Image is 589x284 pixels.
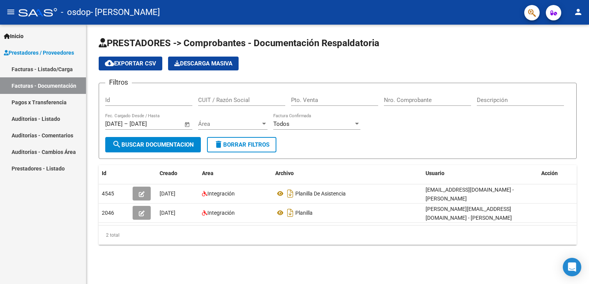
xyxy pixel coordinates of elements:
input: Fecha inicio [105,120,123,127]
span: Planilla De Asistencia [295,190,346,197]
span: Integración [207,190,235,197]
span: Área [198,120,261,127]
button: Exportar CSV [99,57,162,70]
i: Descargar documento [285,207,295,219]
span: Prestadores / Proveedores [4,48,74,57]
button: Descarga Masiva [168,57,239,70]
span: Descarga Masiva [174,60,232,67]
span: Buscar Documentacion [112,141,194,148]
span: [DATE] [160,210,175,216]
span: Id [102,170,106,176]
span: - osdop [61,4,91,21]
span: 2046 [102,210,114,216]
span: Archivo [275,170,294,176]
button: Borrar Filtros [207,137,276,152]
div: 2 total [99,226,577,245]
mat-icon: delete [214,140,223,149]
span: Inicio [4,32,24,40]
span: Planilla [295,210,313,216]
app-download-masive: Descarga masiva de comprobantes (adjuntos) [168,57,239,70]
span: Acción [541,170,558,176]
span: Borrar Filtros [214,141,269,148]
datatable-header-cell: Acción [538,165,577,182]
datatable-header-cell: Id [99,165,130,182]
span: Todos [273,120,289,127]
i: Descargar documento [285,187,295,200]
datatable-header-cell: Area [199,165,272,182]
span: Usuario [426,170,444,176]
mat-icon: person [574,7,583,17]
span: Integración [207,210,235,216]
mat-icon: cloud_download [105,58,114,68]
input: Fecha fin [130,120,167,127]
span: - [PERSON_NAME] [91,4,160,21]
button: Open calendar [183,120,192,129]
span: – [124,120,128,127]
span: [EMAIL_ADDRESS][DOMAIN_NAME] - [PERSON_NAME] [426,187,514,202]
span: [DATE] [160,190,175,197]
span: PRESTADORES -> Comprobantes - Documentación Respaldatoria [99,38,379,48]
mat-icon: search [112,140,121,149]
datatable-header-cell: Usuario [422,165,538,182]
mat-icon: menu [6,7,15,17]
span: Creado [160,170,177,176]
datatable-header-cell: Creado [157,165,199,182]
datatable-header-cell: Archivo [272,165,422,182]
span: [PERSON_NAME][EMAIL_ADDRESS][DOMAIN_NAME] - [PERSON_NAME] [426,206,512,221]
div: Open Intercom Messenger [563,258,581,276]
h3: Filtros [105,77,132,88]
span: Exportar CSV [105,60,156,67]
span: 4545 [102,190,114,197]
span: Area [202,170,214,176]
button: Buscar Documentacion [105,137,201,152]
